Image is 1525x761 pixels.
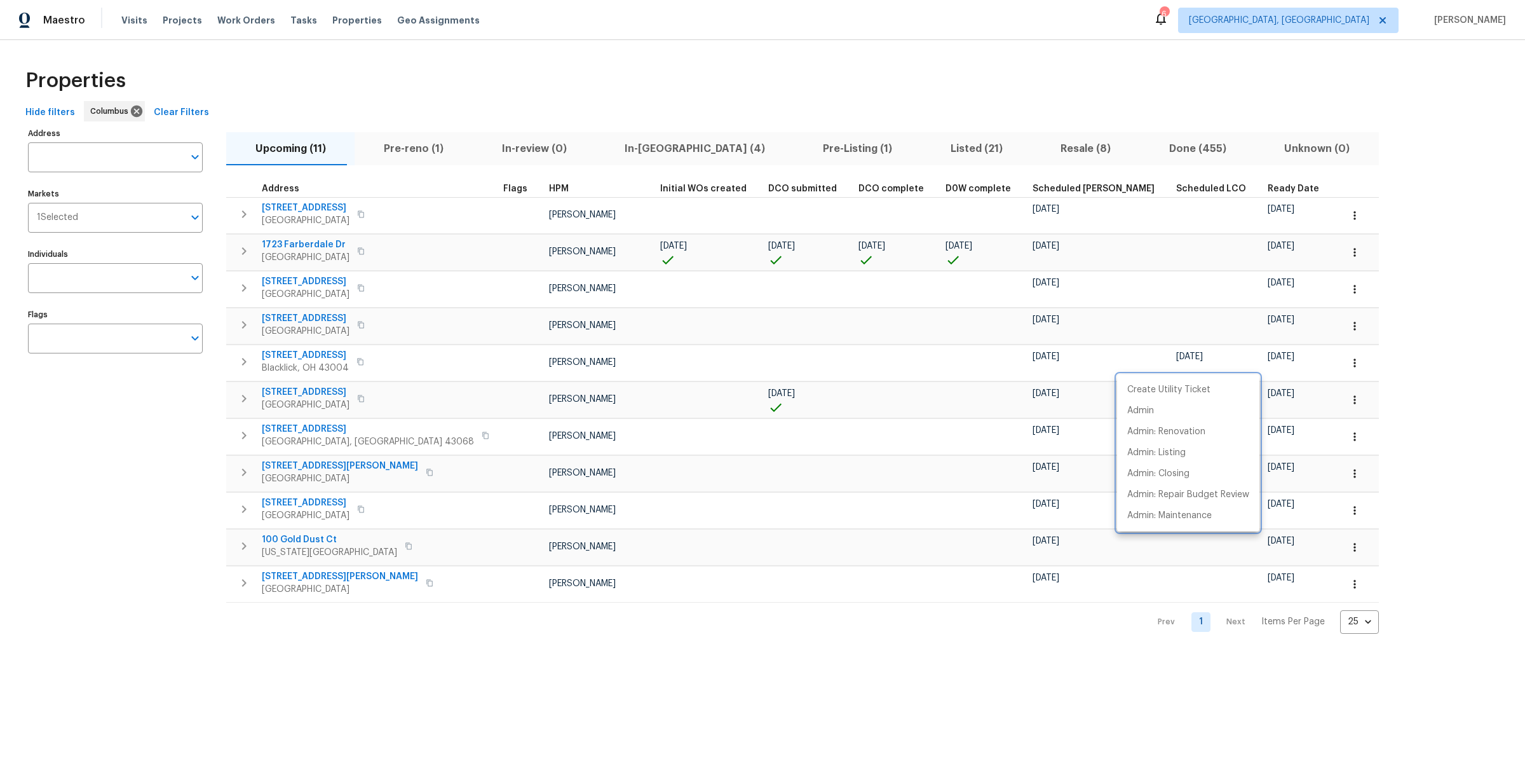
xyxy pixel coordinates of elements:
[1127,509,1212,523] p: Admin: Maintenance
[1127,446,1186,460] p: Admin: Listing
[1127,488,1249,502] p: Admin: Repair Budget Review
[1127,425,1205,439] p: Admin: Renovation
[1127,404,1154,418] p: Admin
[1127,383,1210,397] p: Create Utility Ticket
[1127,467,1189,481] p: Admin: Closing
